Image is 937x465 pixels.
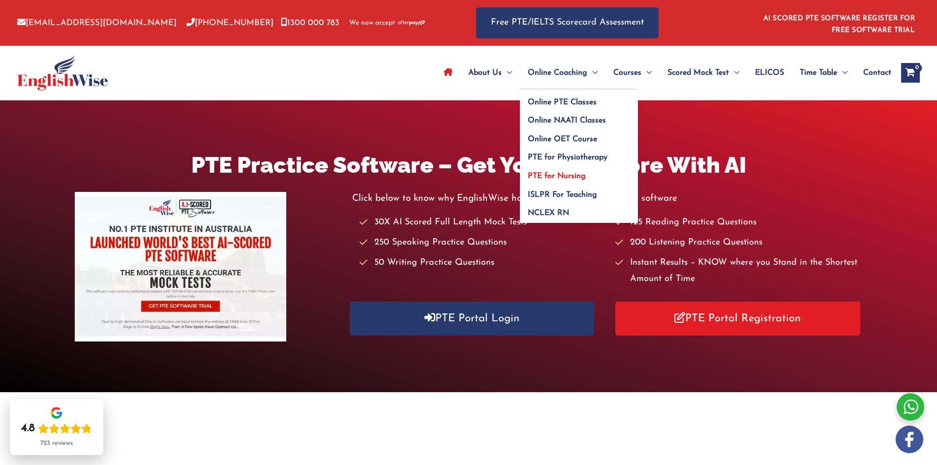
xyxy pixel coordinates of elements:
[528,209,569,217] span: NCLEX RN
[528,56,587,90] span: Online Coaching
[800,56,837,90] span: Time Table
[21,422,35,435] div: 4.8
[528,117,606,124] span: Online NAATI Classes
[350,302,595,336] a: PTE Portal Login
[186,19,273,27] a: [PHONE_NUMBER]
[528,191,597,199] span: ISLPR For Teaching
[605,56,660,90] a: CoursesMenu Toggle
[352,190,862,207] p: Click below to know why EnglishWise has worlds best AI scored PTE software
[528,98,597,106] span: Online PTE Classes
[763,15,915,34] a: AI SCORED PTE SOFTWARE REGISTER FOR FREE SOFTWARE TRIAL
[528,172,586,180] span: PTE for Nursing
[17,55,108,91] img: cropped-ew-logo
[520,108,638,127] a: Online NAATI Classes
[75,192,286,341] img: pte-institute-main
[667,56,729,90] span: Scored Mock Test
[502,56,512,90] span: Menu Toggle
[75,150,862,181] h1: PTE Practice Software – Get Your PTE Score With AI
[436,56,891,90] nav: Site Navigation: Main Menu
[21,422,92,435] div: Rating: 4.8 out of 5
[863,56,891,90] span: Contact
[460,56,520,90] a: About UsMenu Toggle
[528,154,607,161] span: PTE for Physiotherapy
[528,135,597,143] span: Online OET Course
[281,19,339,27] a: 1300 000 783
[615,255,862,288] li: Instant Results – KNOW where you Stand in the Shortest Amount of Time
[615,302,860,336] a: PTE Portal Registration
[641,56,652,90] span: Menu Toggle
[747,56,792,90] a: ELICOS
[360,235,606,251] li: 250 Speaking Practice Questions
[855,56,891,90] a: Contact
[729,56,739,90] span: Menu Toggle
[587,56,598,90] span: Menu Toggle
[520,201,638,223] a: NCLEX RN
[476,7,659,38] a: Free PTE/IELTS Scorecard Assessment
[901,63,920,83] a: View Shopping Cart, empty
[349,18,395,28] span: We now accept
[792,56,855,90] a: Time TableMenu Toggle
[755,56,784,90] span: ELICOS
[520,145,638,164] a: PTE for Physiotherapy
[837,56,847,90] span: Menu Toggle
[615,215,862,231] li: 125 Reading Practice Questions
[360,215,606,231] li: 30X AI Scored Full Length Mock Tests
[896,426,923,453] img: white-facebook.png
[40,439,73,447] div: 723 reviews
[520,182,638,201] a: ISLPR For Teaching
[615,235,862,251] li: 200 Listening Practice Questions
[520,164,638,183] a: PTE for Nursing
[468,56,502,90] span: About Us
[398,20,425,26] img: Afterpay-Logo
[520,90,638,108] a: Online PTE Classes
[613,56,641,90] span: Courses
[520,56,605,90] a: Online CoachingMenu Toggle
[17,19,177,27] a: [EMAIL_ADDRESS][DOMAIN_NAME]
[360,255,606,271] li: 50 Writing Practice Questions
[660,56,747,90] a: Scored Mock TestMenu Toggle
[757,7,920,39] aside: Header Widget 1
[520,126,638,145] a: Online OET Course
